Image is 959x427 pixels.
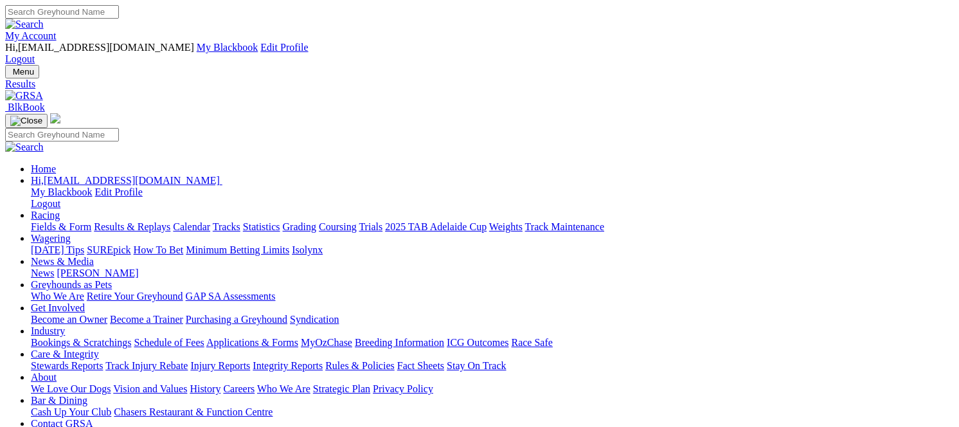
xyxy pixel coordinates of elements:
a: Minimum Betting Limits [186,244,289,255]
a: Careers [223,383,255,394]
a: Bar & Dining [31,395,87,406]
a: Get Involved [31,302,85,313]
a: BlkBook [5,102,45,113]
a: Fact Sheets [397,360,444,371]
span: Hi, [EMAIL_ADDRESS][DOMAIN_NAME] [31,175,220,186]
a: Results & Replays [94,221,170,232]
div: Industry [31,337,954,349]
a: Logout [5,53,35,64]
a: Track Injury Rebate [105,360,188,371]
div: About [31,383,954,395]
a: We Love Our Dogs [31,383,111,394]
button: Toggle navigation [5,114,48,128]
a: Strategic Plan [313,383,370,394]
a: Weights [489,221,523,232]
a: [PERSON_NAME] [57,268,138,278]
span: Menu [13,67,34,77]
a: GAP SA Assessments [186,291,276,302]
a: [DATE] Tips [31,244,84,255]
div: Greyhounds as Pets [31,291,954,302]
a: MyOzChase [301,337,352,348]
a: Injury Reports [190,360,250,371]
a: Become an Owner [31,314,107,325]
a: Grading [283,221,316,232]
div: Hi,[EMAIL_ADDRESS][DOMAIN_NAME] [31,186,954,210]
a: Who We Are [31,291,84,302]
button: Toggle navigation [5,65,39,78]
a: SUREpick [87,244,130,255]
a: Chasers Restaurant & Function Centre [114,406,273,417]
div: News & Media [31,268,954,279]
img: Close [10,116,42,126]
a: Tracks [213,221,240,232]
a: History [190,383,220,394]
a: Fields & Form [31,221,91,232]
a: Breeding Information [355,337,444,348]
a: Rules & Policies [325,360,395,371]
a: Retire Your Greyhound [87,291,183,302]
a: Industry [31,325,65,336]
span: Hi, [EMAIL_ADDRESS][DOMAIN_NAME] [5,42,194,53]
a: 2025 TAB Adelaide Cup [385,221,487,232]
a: ICG Outcomes [447,337,508,348]
a: Coursing [319,221,357,232]
input: Search [5,128,119,141]
a: Wagering [31,233,71,244]
a: Care & Integrity [31,349,99,359]
div: Racing [31,221,954,233]
a: Privacy Policy [373,383,433,394]
a: Greyhounds as Pets [31,279,112,290]
div: Get Involved [31,314,954,325]
a: Trials [359,221,382,232]
div: Wagering [31,244,954,256]
a: Who We Are [257,383,310,394]
img: logo-grsa-white.png [50,113,60,123]
a: My Account [5,30,57,41]
a: Edit Profile [260,42,308,53]
img: GRSA [5,90,43,102]
input: Search [5,5,119,19]
div: Care & Integrity [31,360,954,372]
span: BlkBook [8,102,45,113]
a: Statistics [243,221,280,232]
a: Syndication [290,314,339,325]
a: My Blackbook [197,42,258,53]
a: Track Maintenance [525,221,604,232]
div: My Account [5,42,954,65]
a: Cash Up Your Club [31,406,111,417]
a: Racing [31,210,60,221]
a: Results [5,78,954,90]
a: News [31,268,54,278]
a: Vision and Values [113,383,187,394]
a: Isolynx [292,244,323,255]
a: Schedule of Fees [134,337,204,348]
a: Bookings & Scratchings [31,337,131,348]
a: Integrity Reports [253,360,323,371]
a: News & Media [31,256,94,267]
img: Search [5,141,44,153]
a: Calendar [173,221,210,232]
a: Edit Profile [95,186,143,197]
a: Hi,[EMAIL_ADDRESS][DOMAIN_NAME] [31,175,222,186]
a: Home [31,163,56,174]
a: Race Safe [511,337,552,348]
a: My Blackbook [31,186,93,197]
a: How To Bet [134,244,184,255]
a: Logout [31,198,60,209]
a: Purchasing a Greyhound [186,314,287,325]
a: Applications & Forms [206,337,298,348]
a: About [31,372,57,383]
a: Stewards Reports [31,360,103,371]
img: Search [5,19,44,30]
a: Become a Trainer [110,314,183,325]
a: Stay On Track [447,360,506,371]
div: Bar & Dining [31,406,954,418]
